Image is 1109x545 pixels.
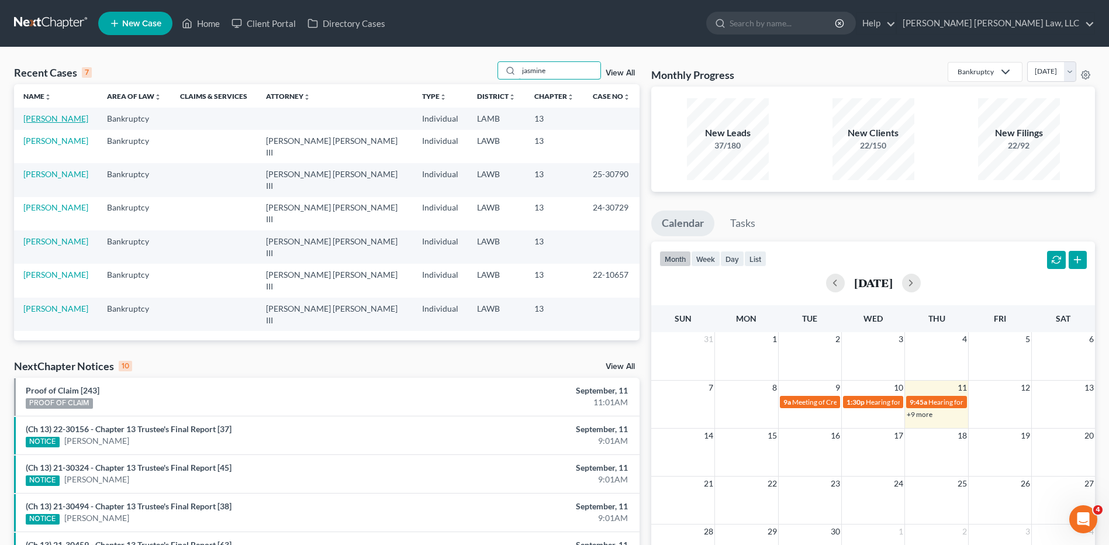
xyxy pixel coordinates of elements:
[257,130,413,163] td: [PERSON_NAME] [PERSON_NAME] III
[907,410,932,419] a: +9 more
[830,429,841,443] span: 16
[720,251,744,267] button: day
[44,94,51,101] i: unfold_more
[23,270,88,280] a: [PERSON_NAME]
[468,230,525,264] td: LAWB
[1083,477,1095,491] span: 27
[257,298,413,331] td: [PERSON_NAME] [PERSON_NAME] III
[107,92,161,101] a: Area of Lawunfold_more
[64,435,129,447] a: [PERSON_NAME]
[257,197,413,230] td: [PERSON_NAME] [PERSON_NAME] III
[98,197,171,230] td: Bankruptcy
[98,130,171,163] td: Bankruptcy
[226,13,302,34] a: Client Portal
[64,474,129,485] a: [PERSON_NAME]
[435,462,628,474] div: September, 11
[525,264,583,297] td: 13
[257,264,413,297] td: [PERSON_NAME] [PERSON_NAME] III
[830,477,841,491] span: 23
[766,429,778,443] span: 15
[64,512,129,524] a: [PERSON_NAME]
[1088,332,1095,346] span: 6
[659,251,691,267] button: month
[928,313,945,323] span: Thu
[958,67,994,77] div: Bankruptcy
[435,474,628,485] div: 9:01AM
[525,108,583,129] td: 13
[802,313,817,323] span: Tue
[435,396,628,408] div: 11:01AM
[413,230,468,264] td: Individual
[583,264,640,297] td: 22-10657
[832,126,914,140] div: New Clients
[477,92,516,101] a: Districtunfold_more
[720,211,766,236] a: Tasks
[413,108,468,129] td: Individual
[413,264,468,297] td: Individual
[468,197,525,230] td: LAWB
[994,313,1006,323] span: Fri
[687,140,769,151] div: 37/180
[893,381,904,395] span: 10
[744,251,766,267] button: list
[687,126,769,140] div: New Leads
[413,130,468,163] td: Individual
[171,84,257,108] th: Claims & Services
[854,277,893,289] h2: [DATE]
[978,140,1060,151] div: 22/92
[468,298,525,331] td: LAWB
[26,424,232,434] a: (Ch 13) 22-30156 - Chapter 13 Trustee's Final Report [37]
[834,381,841,395] span: 9
[26,398,93,409] div: PROOF OF CLAIM
[23,202,88,212] a: [PERSON_NAME]
[23,236,88,246] a: [PERSON_NAME]
[468,163,525,196] td: LAWB
[413,298,468,331] td: Individual
[593,92,630,101] a: Case Nounfold_more
[623,94,630,101] i: unfold_more
[961,332,968,346] span: 4
[302,13,391,34] a: Directory Cases
[435,501,628,512] div: September, 11
[23,303,88,313] a: [PERSON_NAME]
[525,298,583,331] td: 13
[525,130,583,163] td: 13
[519,62,600,79] input: Search by name...
[257,163,413,196] td: [PERSON_NAME] [PERSON_NAME] III
[1083,381,1095,395] span: 13
[703,429,714,443] span: 14
[98,264,171,297] td: Bankruptcy
[435,423,628,435] div: September, 11
[1020,429,1031,443] span: 19
[26,437,60,447] div: NOTICE
[567,94,574,101] i: unfold_more
[26,385,99,395] a: Proof of Claim [243]
[525,163,583,196] td: 13
[766,525,778,539] span: 29
[1093,505,1103,515] span: 4
[509,94,516,101] i: unfold_more
[525,197,583,230] td: 13
[606,363,635,371] a: View All
[847,398,865,406] span: 1:30p
[956,477,968,491] span: 25
[154,94,161,101] i: unfold_more
[834,332,841,346] span: 2
[606,69,635,77] a: View All
[1020,477,1031,491] span: 26
[956,381,968,395] span: 11
[26,475,60,486] div: NOTICE
[98,163,171,196] td: Bankruptcy
[26,514,60,525] div: NOTICE
[771,381,778,395] span: 8
[176,13,226,34] a: Home
[468,130,525,163] td: LAWB
[771,332,778,346] span: 1
[910,398,927,406] span: 9:45a
[23,113,88,123] a: [PERSON_NAME]
[23,136,88,146] a: [PERSON_NAME]
[440,94,447,101] i: unfold_more
[98,298,171,331] td: Bankruptcy
[893,429,904,443] span: 17
[893,477,904,491] span: 24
